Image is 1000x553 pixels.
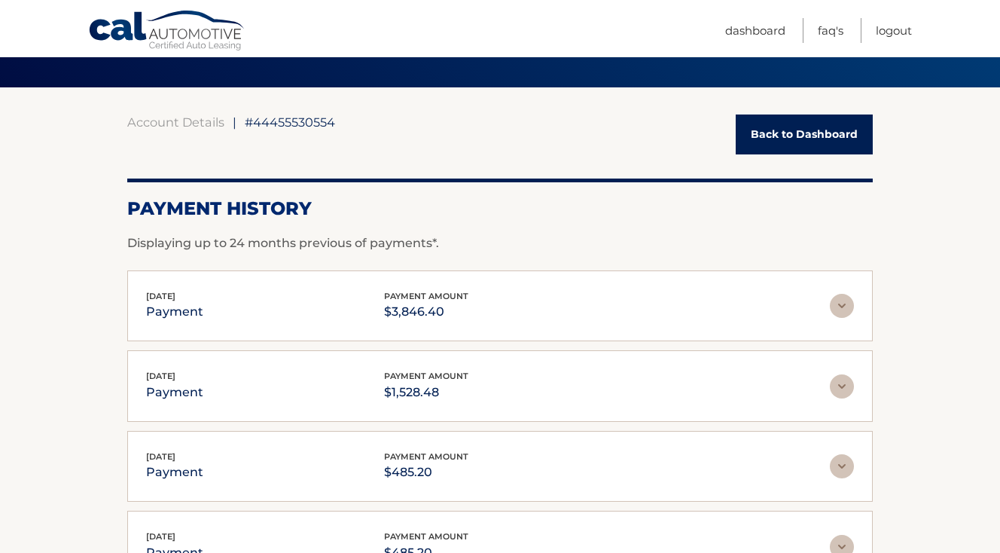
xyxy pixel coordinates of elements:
[88,10,246,53] a: Cal Automotive
[384,291,468,301] span: payment amount
[245,115,335,130] span: #44455530554
[146,531,175,542] span: [DATE]
[384,531,468,542] span: payment amount
[146,291,175,301] span: [DATE]
[876,18,912,43] a: Logout
[830,454,854,478] img: accordion-rest.svg
[725,18,785,43] a: Dashboard
[146,371,175,381] span: [DATE]
[384,371,468,381] span: payment amount
[384,462,468,483] p: $485.20
[830,294,854,318] img: accordion-rest.svg
[384,301,468,322] p: $3,846.40
[818,18,843,43] a: FAQ's
[146,451,175,462] span: [DATE]
[146,382,203,403] p: payment
[384,451,468,462] span: payment amount
[233,115,236,130] span: |
[146,462,203,483] p: payment
[127,197,873,220] h2: Payment History
[736,115,873,154] a: Back to Dashboard
[127,234,873,252] p: Displaying up to 24 months previous of payments*.
[384,382,468,403] p: $1,528.48
[830,374,854,399] img: accordion-rest.svg
[127,115,224,130] a: Account Details
[146,301,203,322] p: payment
